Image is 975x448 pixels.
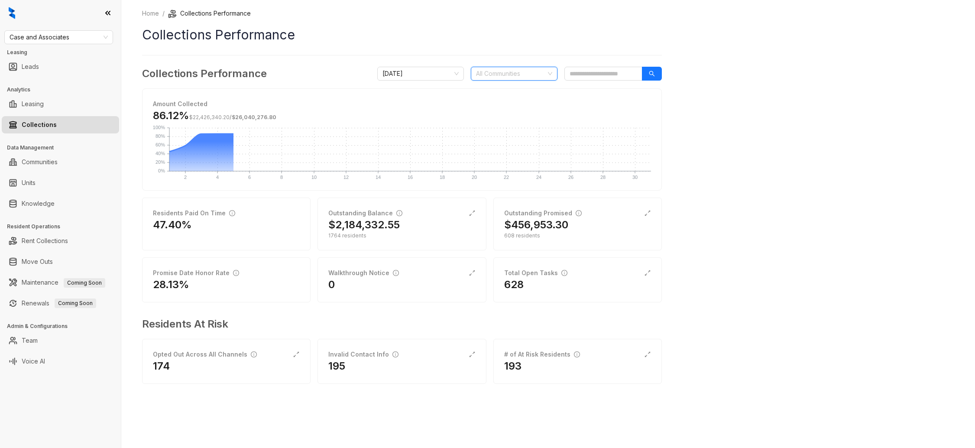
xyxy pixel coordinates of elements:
text: 16 [408,175,413,180]
h1: Collections Performance [142,25,662,45]
span: expand-alt [469,351,476,358]
text: 60% [155,142,165,147]
text: 80% [155,133,165,139]
text: 24 [536,175,541,180]
li: Leads [2,58,119,75]
li: Rent Collections [2,232,119,250]
span: expand-alt [644,269,651,276]
li: Leasing [2,95,119,113]
img: logo [9,7,15,19]
li: Collections Performance [168,9,251,18]
li: Renewals [2,295,119,312]
a: Team [22,332,38,349]
text: 12 [343,175,349,180]
a: Voice AI [22,353,45,370]
h2: 193 [504,359,522,373]
div: Walkthrough Notice [328,268,399,278]
span: expand-alt [644,351,651,358]
span: Coming Soon [64,278,105,288]
h3: Residents At Risk [142,316,655,332]
strong: Amount Collected [153,100,207,107]
a: Home [140,9,161,18]
text: 26 [568,175,573,180]
div: Outstanding Promised [504,208,582,218]
text: 2 [184,175,187,180]
a: Collections [22,116,57,133]
span: info-circle [396,210,402,216]
div: Outstanding Balance [328,208,402,218]
li: Maintenance [2,274,119,291]
div: Invalid Contact Info [328,350,398,359]
h2: 195 [328,359,345,373]
span: info-circle [561,270,567,276]
text: 20 [472,175,477,180]
span: $26,040,276.80 [232,114,276,120]
a: Units [22,174,36,192]
div: Opted Out Across All Channels [153,350,257,359]
span: info-circle [393,270,399,276]
text: 30 [632,175,638,180]
h3: Resident Operations [7,223,121,230]
h3: Leasing [7,49,121,56]
span: info-circle [574,351,580,357]
li: Communities [2,153,119,171]
li: Team [2,332,119,349]
span: info-circle [392,351,398,357]
h2: $2,184,332.55 [328,218,400,232]
span: / [189,114,276,120]
div: Promise Date Honor Rate [153,268,239,278]
li: Knowledge [2,195,119,212]
h2: 47.40% [153,218,192,232]
span: expand-alt [469,269,476,276]
div: Residents Paid On Time [153,208,235,218]
li: Voice AI [2,353,119,370]
span: info-circle [233,270,239,276]
text: 0% [158,168,165,173]
span: expand-alt [293,351,300,358]
text: 40% [155,151,165,156]
div: 1764 residents [328,232,475,240]
a: Knowledge [22,195,55,212]
span: info-circle [251,351,257,357]
li: Move Outs [2,253,119,270]
text: 8 [280,175,283,180]
h3: Data Management [7,144,121,152]
h2: $456,953.30 [504,218,568,232]
li: Collections [2,116,119,133]
span: info-circle [576,210,582,216]
a: Communities [22,153,58,171]
li: / [162,9,165,18]
span: Case and Associates [10,31,108,44]
a: Leasing [22,95,44,113]
text: 10 [311,175,317,180]
span: expand-alt [644,210,651,217]
a: RenewalsComing Soon [22,295,96,312]
h3: Admin & Configurations [7,322,121,330]
span: $22,426,340.20 [189,114,230,120]
span: Coming Soon [55,299,96,308]
text: 14 [376,175,381,180]
text: 18 [440,175,445,180]
div: 608 residents [504,232,651,240]
h2: 174 [153,359,170,373]
text: 6 [248,175,251,180]
span: October 2025 [382,67,459,80]
span: expand-alt [469,210,476,217]
text: 20% [155,159,165,165]
h2: 0 [328,278,335,292]
span: search [649,71,655,77]
a: Leads [22,58,39,75]
a: Move Outs [22,253,53,270]
span: info-circle [229,210,235,216]
h3: 86.12% [153,109,276,123]
text: 28 [600,175,606,180]
div: # of At Risk Residents [504,350,580,359]
a: Rent Collections [22,232,68,250]
li: Units [2,174,119,192]
h3: Analytics [7,86,121,94]
text: 100% [153,125,165,130]
text: 22 [504,175,509,180]
div: Total Open Tasks [504,268,567,278]
h2: 628 [504,278,524,292]
text: 4 [216,175,219,180]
